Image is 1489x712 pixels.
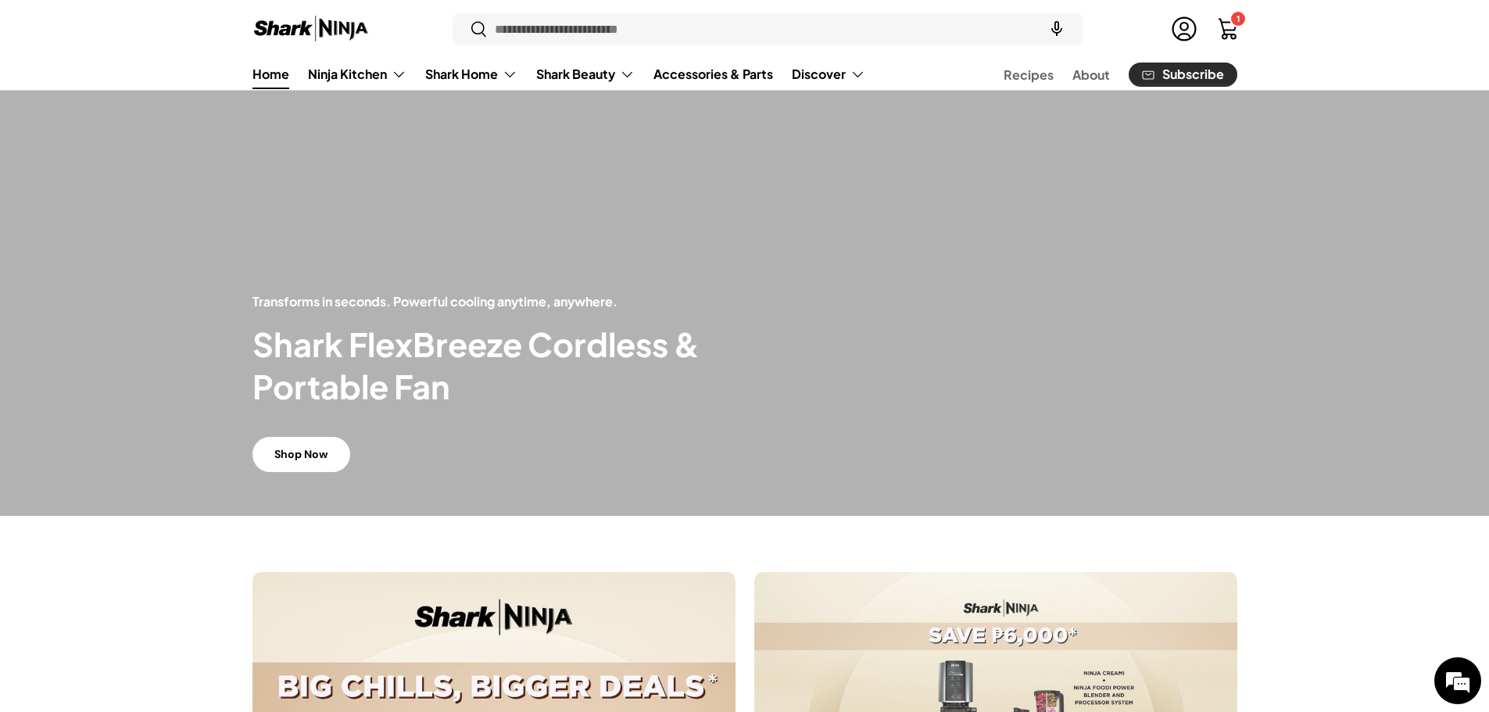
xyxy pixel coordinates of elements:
summary: Ninja Kitchen [299,59,416,90]
nav: Secondary [966,59,1237,90]
span: 1 [1237,14,1240,25]
a: Recipes [1004,59,1054,90]
summary: Shark Beauty [527,59,644,90]
summary: Discover [782,59,875,90]
speech-search-button: Search by voice [1032,13,1082,47]
h2: Shark FlexBreeze Cordless & Portable Fan [252,324,745,408]
p: Transforms in seconds. Powerful cooling anytime, anywhere. [252,292,745,311]
summary: Shark Home [416,59,527,90]
a: Accessories & Parts [653,59,773,89]
a: Subscribe [1129,63,1237,87]
a: Shop Now [252,437,350,472]
a: About [1072,59,1110,90]
span: Subscribe [1162,69,1224,81]
nav: Primary [252,59,865,90]
a: Home [252,59,289,89]
img: Shark Ninja Philippines [252,14,370,45]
